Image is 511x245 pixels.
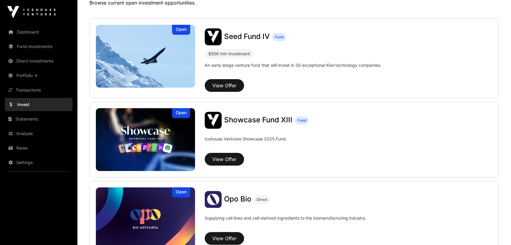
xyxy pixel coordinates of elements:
div: $50K min investment [205,49,254,59]
a: Seed Fund IVOpen [96,25,195,88]
span: Fund [275,35,283,40]
a: Settings [5,156,73,169]
img: Seed Fund IV [96,25,195,88]
a: Direct Investments [5,54,73,68]
a: Invest [5,98,73,111]
p: Supplying cell lines and cell-derived ingredients to the biomanufacturing industry. [205,215,366,221]
a: Statements [5,112,73,126]
button: View Offer [205,232,244,245]
div: Open [172,25,190,35]
a: News [5,141,73,155]
span: Fund [298,118,306,123]
a: Portfolio [5,69,73,82]
div: Open [172,187,190,197]
span: Seed Fund IV [224,32,270,41]
p: Icehouse Ventures Showcase 2025 Fund. [205,136,287,142]
a: Showcase Fund XIII [224,116,292,124]
button: View Offer [205,153,244,166]
span: Direct [257,197,267,202]
a: Fund Investments [5,40,73,53]
p: An early-stage venture fund that will invest in 30 exceptional Kiwi technology companies. [205,62,381,68]
button: View Offer [205,79,244,92]
a: Transactions [5,83,73,97]
img: Opo Bio [205,191,222,208]
img: Icehouse Ventures Logo [7,6,56,18]
div: Open [172,108,190,118]
a: Seed Fund IV [224,33,270,41]
iframe: Chat Widget [481,216,511,245]
a: Opo Bio [224,195,252,203]
span: Opo Bio [224,195,252,203]
img: Seed Fund IV [205,28,222,45]
a: Analysis [5,127,73,140]
img: Showcase Fund XIII [96,108,195,171]
img: Showcase Fund XIII [205,112,222,129]
a: Showcase Fund XIIIOpen [96,108,195,171]
a: Dashboard [5,25,73,39]
span: Showcase Fund XIII [224,115,292,124]
div: $50K min investment [208,50,250,57]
